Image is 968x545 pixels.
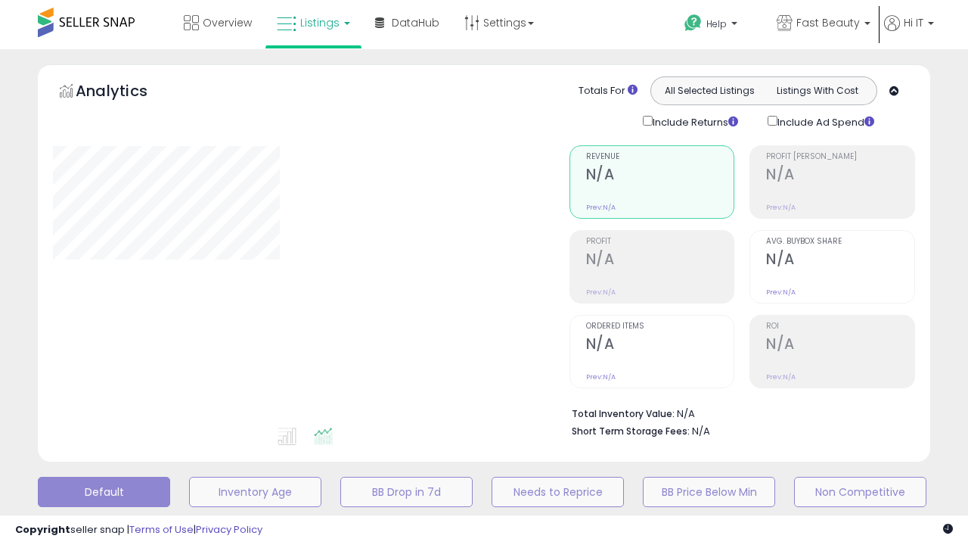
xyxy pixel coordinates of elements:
li: N/A [572,403,904,422]
h5: Analytics [76,80,177,105]
small: Prev: N/A [766,203,796,212]
b: Short Term Storage Fees: [572,425,690,438]
a: Privacy Policy [196,522,262,537]
button: Listings With Cost [763,81,872,101]
small: Prev: N/A [586,203,616,212]
b: Total Inventory Value: [572,407,675,420]
span: Hi IT [904,15,923,30]
a: Terms of Use [129,522,194,537]
div: Include Returns [631,113,756,130]
i: Get Help [684,14,703,33]
span: Avg. Buybox Share [766,238,914,246]
button: Default [38,477,170,507]
a: Hi IT [884,15,934,49]
button: BB Price Below Min [643,477,775,507]
span: Ordered Items [586,322,734,331]
small: Prev: N/A [766,288,796,297]
small: Prev: N/A [586,372,616,381]
div: seller snap | | [15,523,262,537]
strong: Copyright [15,522,70,537]
button: Inventory Age [189,477,321,507]
h2: N/A [766,251,914,271]
div: Totals For [579,84,638,98]
span: Fast Beauty [796,15,860,30]
span: Listings [300,15,340,30]
h2: N/A [766,335,914,356]
h2: N/A [766,166,914,186]
span: ROI [766,322,914,331]
span: Profit [586,238,734,246]
span: Revenue [586,153,734,161]
h2: N/A [586,166,734,186]
button: Non Competitive [794,477,926,507]
span: DataHub [392,15,439,30]
button: All Selected Listings [655,81,764,101]
small: Prev: N/A [766,372,796,381]
h2: N/A [586,335,734,356]
button: Needs to Reprice [492,477,624,507]
span: Help [706,17,727,30]
div: Include Ad Spend [756,113,898,130]
span: Profit [PERSON_NAME] [766,153,914,161]
h2: N/A [586,251,734,271]
button: BB Drop in 7d [340,477,473,507]
span: N/A [692,424,710,438]
small: Prev: N/A [586,288,616,297]
span: Overview [203,15,252,30]
a: Help [672,2,763,49]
